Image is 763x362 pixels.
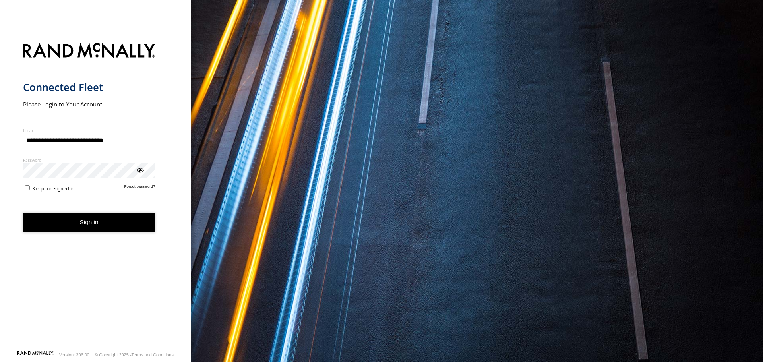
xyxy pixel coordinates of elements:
h1: Connected Fleet [23,81,155,94]
a: Visit our Website [17,351,54,359]
button: Sign in [23,213,155,232]
div: Version: 306.00 [59,352,89,357]
form: main [23,38,168,350]
h2: Please Login to Your Account [23,100,155,108]
input: Keep me signed in [25,185,30,190]
span: Keep me signed in [32,186,74,192]
div: © Copyright 2025 - [95,352,174,357]
label: Password [23,157,155,163]
div: ViewPassword [136,166,144,174]
img: Rand McNally [23,41,155,62]
a: Forgot password? [124,184,155,192]
a: Terms and Conditions [132,352,174,357]
label: Email [23,127,155,133]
